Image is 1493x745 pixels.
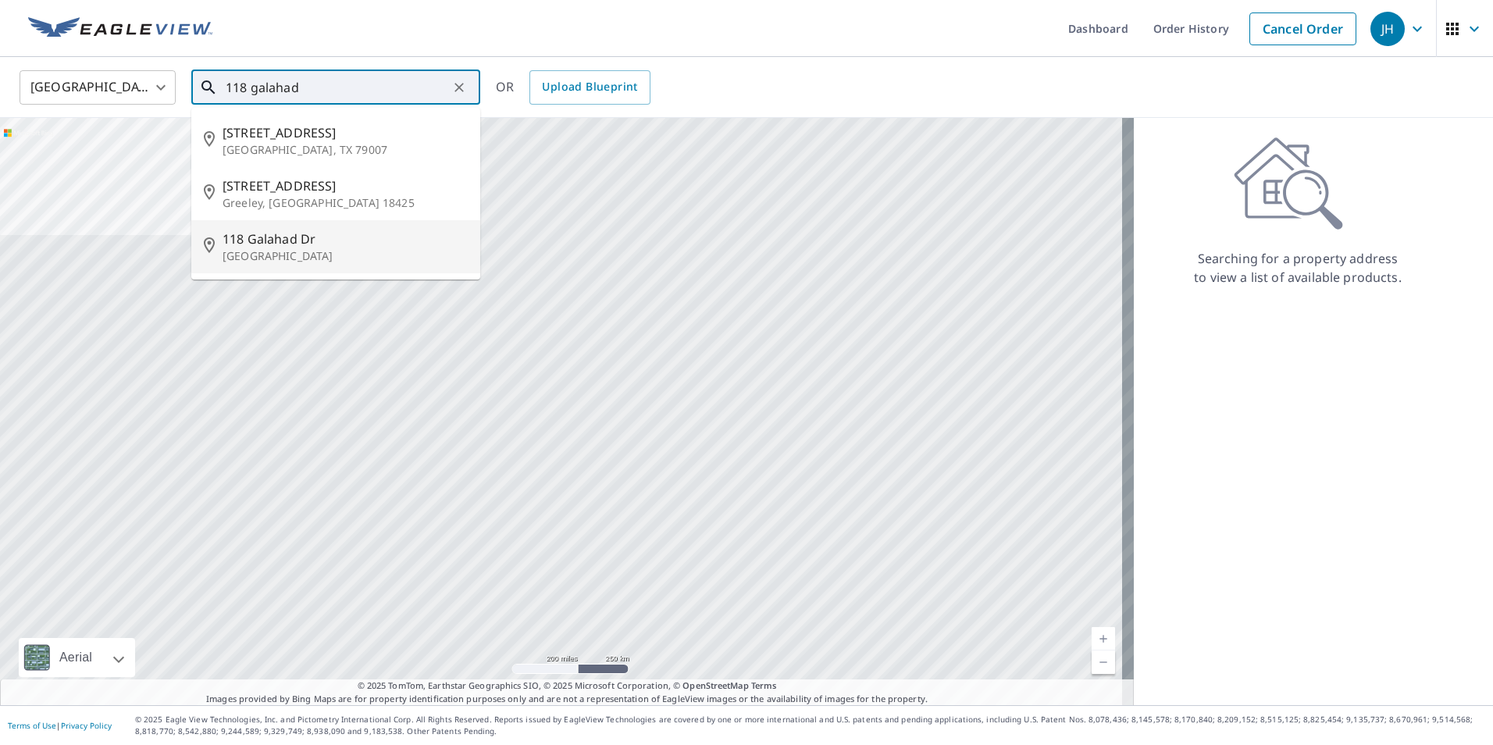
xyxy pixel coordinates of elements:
[223,176,468,195] span: [STREET_ADDRESS]
[223,195,468,211] p: Greeley, [GEOGRAPHIC_DATA] 18425
[226,66,448,109] input: Search by address or latitude-longitude
[1092,627,1115,651] a: Current Level 5, Zoom In
[448,77,470,98] button: Clear
[223,230,468,248] span: 118 Galahad Dr
[223,142,468,158] p: [GEOGRAPHIC_DATA], TX 79007
[1249,12,1356,45] a: Cancel Order
[20,66,176,109] div: [GEOGRAPHIC_DATA]
[542,77,637,97] span: Upload Blueprint
[223,123,468,142] span: [STREET_ADDRESS]
[8,721,112,730] p: |
[55,638,97,677] div: Aerial
[8,720,56,731] a: Terms of Use
[751,679,777,691] a: Terms
[1092,651,1115,674] a: Current Level 5, Zoom Out
[682,679,748,691] a: OpenStreetMap
[529,70,650,105] a: Upload Blueprint
[28,17,212,41] img: EV Logo
[1193,249,1402,287] p: Searching for a property address to view a list of available products.
[223,248,468,264] p: [GEOGRAPHIC_DATA]
[358,679,777,693] span: © 2025 TomTom, Earthstar Geographics SIO, © 2025 Microsoft Corporation, ©
[1370,12,1405,46] div: JH
[496,70,650,105] div: OR
[61,720,112,731] a: Privacy Policy
[19,638,135,677] div: Aerial
[135,714,1485,737] p: © 2025 Eagle View Technologies, Inc. and Pictometry International Corp. All Rights Reserved. Repo...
